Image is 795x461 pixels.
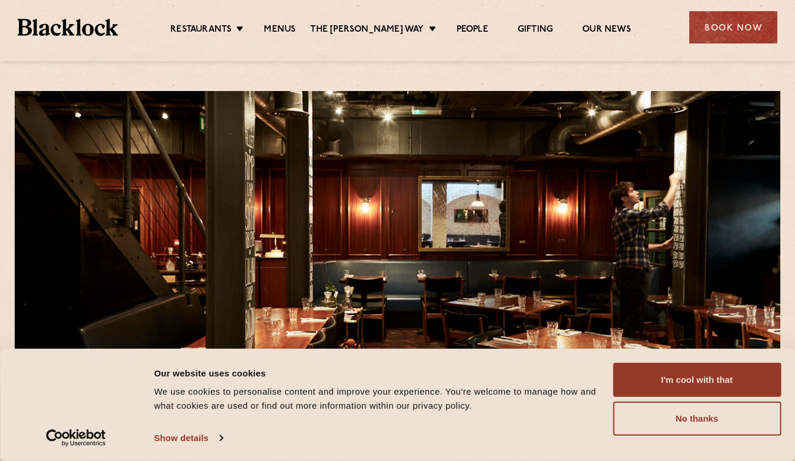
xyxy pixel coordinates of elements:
a: The [PERSON_NAME] Way [310,24,424,37]
div: Our website uses cookies [154,366,599,380]
a: Our News [582,24,631,37]
a: People [457,24,488,37]
a: Usercentrics Cookiebot - opens in a new window [25,429,128,447]
a: Restaurants [170,24,232,37]
a: Show details [154,429,222,447]
button: I'm cool with that [613,363,781,397]
div: We use cookies to personalise content and improve your experience. You're welcome to manage how a... [154,385,599,413]
button: No thanks [613,402,781,436]
a: Menus [264,24,296,37]
div: Book Now [689,11,777,43]
a: Gifting [518,24,553,37]
img: BL_Textured_Logo-footer-cropped.svg [18,19,118,36]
